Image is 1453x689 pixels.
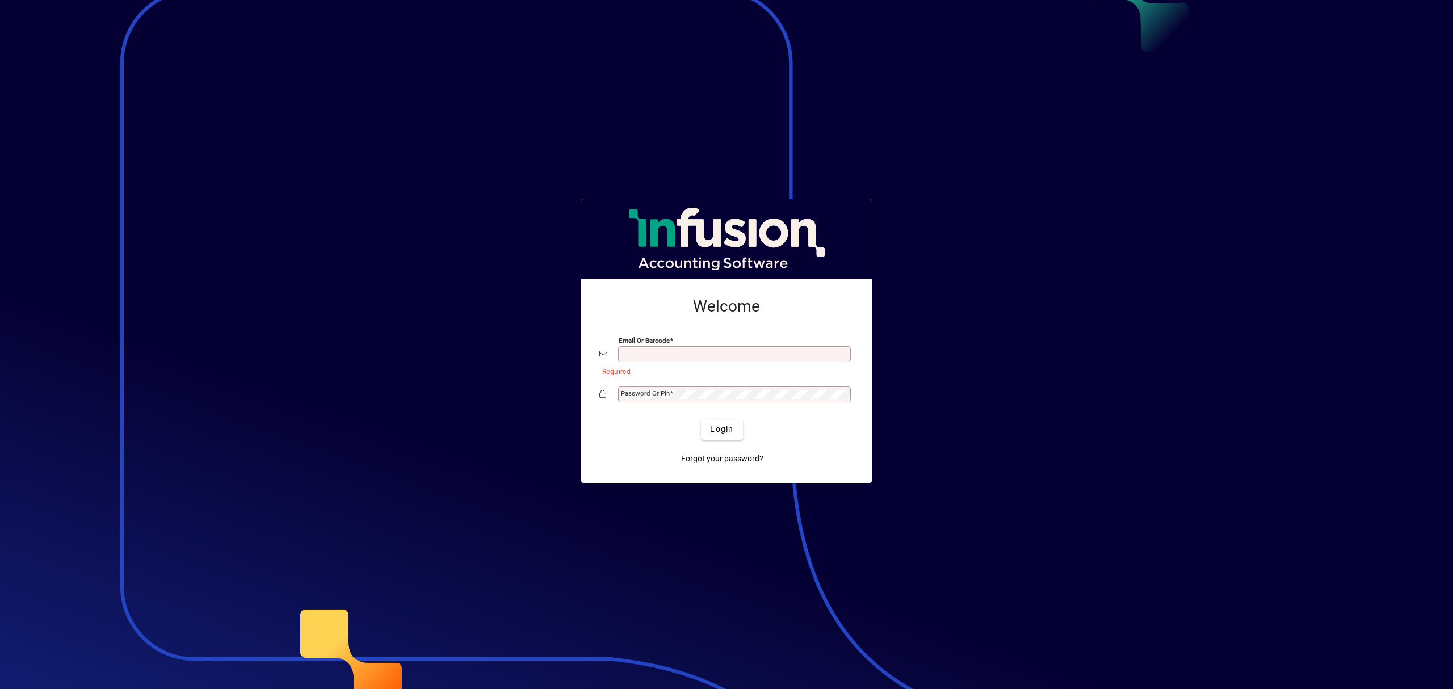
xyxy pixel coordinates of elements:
button: Login [701,419,742,440]
span: Login [710,423,733,435]
mat-label: Email or Barcode [619,336,670,344]
h2: Welcome [599,297,854,316]
mat-label: Password or Pin [621,389,670,397]
span: Forgot your password? [681,453,763,465]
mat-error: Required [602,365,845,377]
a: Forgot your password? [677,449,768,469]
